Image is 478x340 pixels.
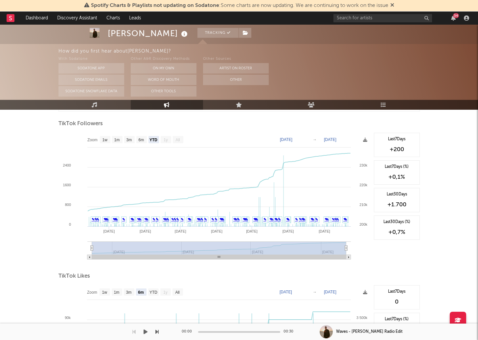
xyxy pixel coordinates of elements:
[92,217,95,221] a: ✎
[197,28,239,38] button: Tracking
[356,316,367,320] text: 3 500k
[451,15,456,21] button: 54
[377,298,416,306] div: 0
[113,217,116,221] a: ✎
[377,136,416,142] div: Last 7 Days
[131,55,196,63] div: Other A&R Discovery Methods
[125,11,146,25] a: Leads
[325,217,328,221] a: ✎
[94,217,97,221] a: ✎
[253,217,256,221] a: ✎
[263,217,266,221] a: ✎
[182,328,195,336] div: 00:00
[126,290,131,295] text: 3m
[156,217,159,221] a: ✎
[174,229,186,233] text: [DATE]
[103,217,106,221] a: ✎
[204,217,207,221] a: ✎
[203,55,269,63] div: Other Sources
[324,290,336,294] text: [DATE]
[286,217,289,221] a: ✎
[149,290,157,295] text: YTD
[313,137,317,142] text: →
[269,217,272,221] a: ✎
[233,217,236,221] a: ✎
[299,217,302,221] a: ✎
[173,217,176,221] a: ✎
[181,217,184,221] a: ✎
[280,290,292,294] text: [DATE]
[188,217,191,221] a: ✎
[197,217,200,221] a: ✎
[139,229,151,233] text: [DATE]
[138,138,144,142] text: 6m
[176,217,179,221] a: ✎
[63,183,71,187] text: 1600
[58,272,90,280] span: TikTok Likes
[91,3,388,8] span: : Some charts are now updating. We are continuing to work on the issue
[144,217,147,221] a: ✎
[175,138,180,142] text: All
[315,217,318,221] a: ✎
[359,163,367,167] text: 230k
[102,138,107,142] text: 1w
[278,217,281,221] a: ✎
[359,183,367,187] text: 220k
[211,217,214,221] a: ✎
[69,222,71,226] text: 0
[102,11,125,25] a: Charts
[377,289,416,295] div: Last 7 Days
[246,229,258,233] text: [DATE]
[334,217,337,221] a: ✎
[138,290,144,295] text: 6m
[163,290,168,295] text: 1y
[58,55,124,63] div: With Sodatone
[21,11,53,25] a: Dashboard
[310,217,313,221] a: ✎
[108,28,189,39] div: [PERSON_NAME]
[377,164,416,170] div: Last 7 Days (%)
[280,137,292,142] text: [DATE]
[333,14,432,22] input: Search for artists
[284,328,297,336] div: 00:30
[237,217,240,221] a: ✎
[359,203,367,207] text: 210k
[58,86,124,97] button: Sodatone Snowflake Data
[219,217,222,221] a: ✎
[390,3,394,8] span: Dismiss
[336,329,402,335] div: Waves - [PERSON_NAME] Radio Edit
[313,290,317,294] text: →
[65,203,71,207] text: 800
[96,217,99,221] a: ✎
[122,217,125,221] a: ✎
[137,217,140,221] a: ✎
[274,217,277,221] a: ✎
[171,217,174,221] a: ✎
[126,138,132,142] text: 3m
[211,229,222,233] text: [DATE]
[58,75,124,85] button: Sodatone Emails
[131,75,196,85] button: Word Of Mouth
[175,290,179,295] text: All
[53,11,102,25] a: Discovery Assistant
[203,75,269,85] button: Other
[164,138,168,142] text: 1y
[215,217,217,221] a: ✎
[377,201,416,209] div: +1.700
[139,217,142,221] a: ✎
[103,229,115,233] text: [DATE]
[102,290,107,295] text: 1w
[377,228,416,236] div: +0,7 %
[295,217,298,221] a: ✎
[319,229,330,233] text: [DATE]
[65,316,71,320] text: 90k
[163,217,166,221] a: ✎
[332,217,335,221] a: ✎
[131,63,196,74] button: On My Own
[243,217,246,221] a: ✎
[114,290,119,295] text: 1m
[453,13,459,18] div: 54
[58,120,103,128] span: TikTok Followers
[377,146,416,153] div: +200
[301,217,304,221] a: ✎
